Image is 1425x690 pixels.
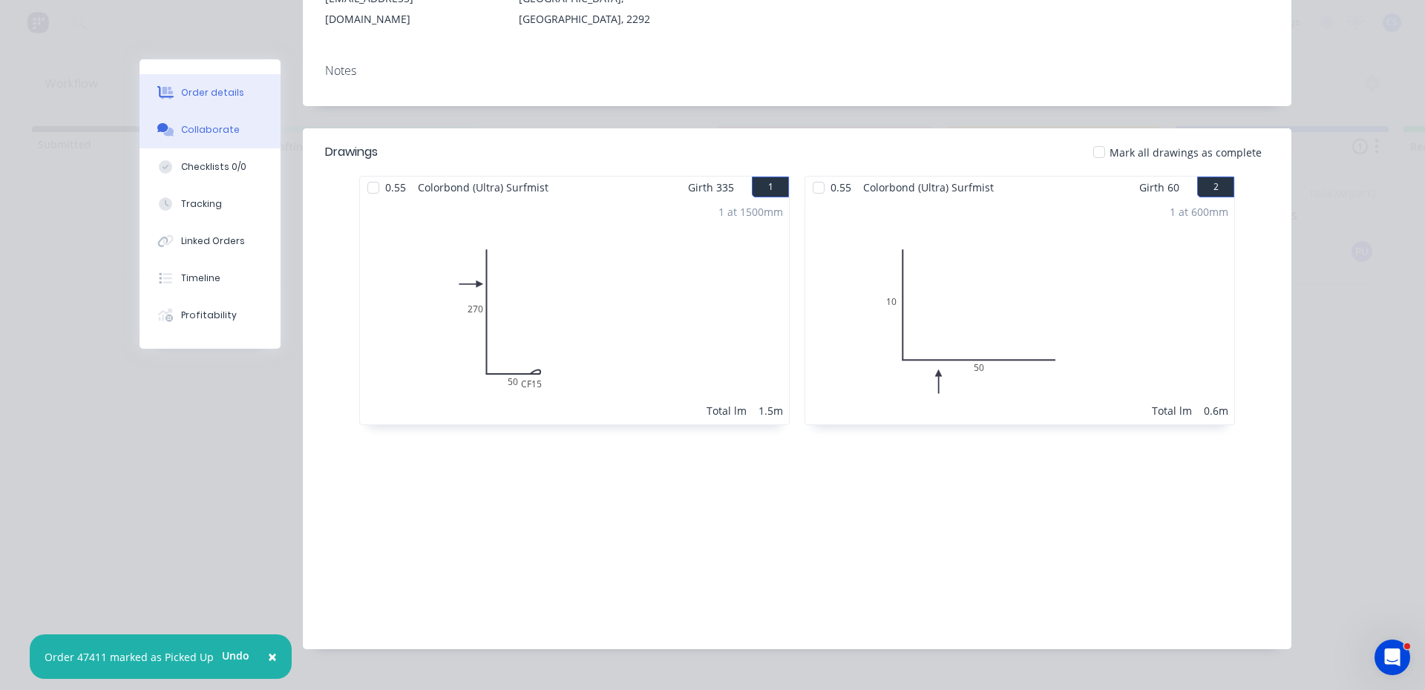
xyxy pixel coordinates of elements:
[805,198,1234,424] div: 010501 at 600mmTotal lm0.6m
[857,177,1000,198] span: Colorbond (Ultra) Surfmist
[140,74,281,111] button: Order details
[140,260,281,297] button: Timeline
[140,148,281,185] button: Checklists 0/0
[181,309,237,322] div: Profitability
[412,177,554,198] span: Colorbond (Ultra) Surfmist
[181,86,244,99] div: Order details
[181,123,240,137] div: Collaborate
[360,198,789,424] div: 0270CF15501 at 1500mmTotal lm1.5m
[140,297,281,334] button: Profitability
[140,111,281,148] button: Collaborate
[1139,177,1179,198] span: Girth 60
[140,223,281,260] button: Linked Orders
[268,646,277,667] span: ×
[181,197,222,211] div: Tracking
[1110,145,1262,160] span: Mark all drawings as complete
[379,177,412,198] span: 0.55
[825,177,857,198] span: 0.55
[214,644,258,666] button: Undo
[688,177,734,198] span: Girth 335
[1204,403,1228,418] div: 0.6m
[253,639,292,674] button: Close
[181,160,246,174] div: Checklists 0/0
[325,64,1269,78] div: Notes
[752,177,789,197] button: 1
[45,649,214,665] div: Order 47411 marked as Picked Up
[325,143,378,161] div: Drawings
[1170,204,1228,220] div: 1 at 600mm
[1152,403,1192,418] div: Total lm
[707,403,747,418] div: Total lm
[718,204,783,220] div: 1 at 1500mm
[181,272,220,285] div: Timeline
[759,403,783,418] div: 1.5m
[1197,177,1234,197] button: 2
[140,185,281,223] button: Tracking
[181,234,245,248] div: Linked Orders
[1375,640,1410,675] iframe: Intercom live chat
